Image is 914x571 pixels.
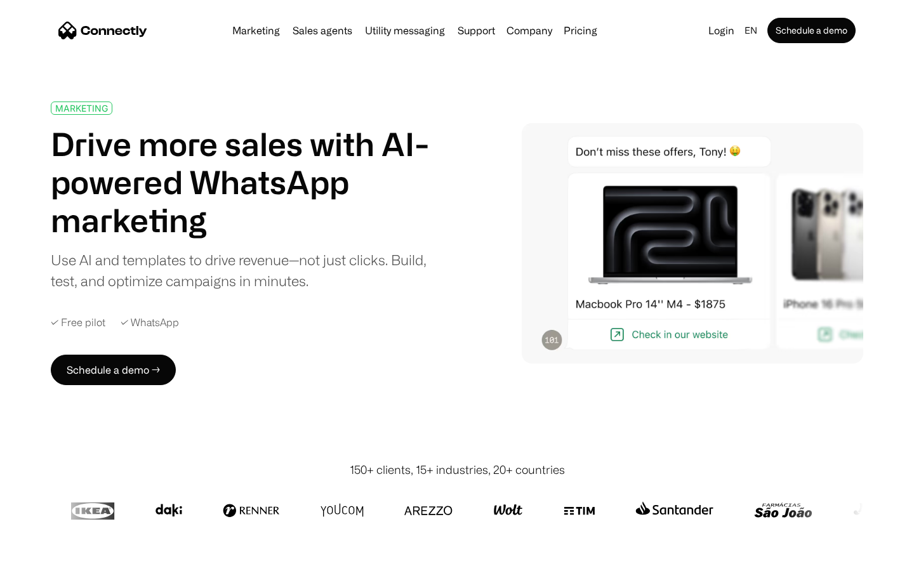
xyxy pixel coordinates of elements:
[51,317,105,329] div: ✓ Free pilot
[121,317,179,329] div: ✓ WhatsApp
[767,18,856,43] a: Schedule a demo
[227,25,285,36] a: Marketing
[51,125,443,239] h1: Drive more sales with AI-powered WhatsApp marketing
[288,25,357,36] a: Sales agents
[350,461,565,478] div: 150+ clients, 15+ industries, 20+ countries
[360,25,450,36] a: Utility messaging
[55,103,108,113] div: MARKETING
[51,249,443,291] div: Use AI and templates to drive revenue—not just clicks. Build, test, and optimize campaigns in min...
[703,22,739,39] a: Login
[51,355,176,385] a: Schedule a demo →
[507,22,552,39] div: Company
[559,25,602,36] a: Pricing
[453,25,500,36] a: Support
[745,22,757,39] div: en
